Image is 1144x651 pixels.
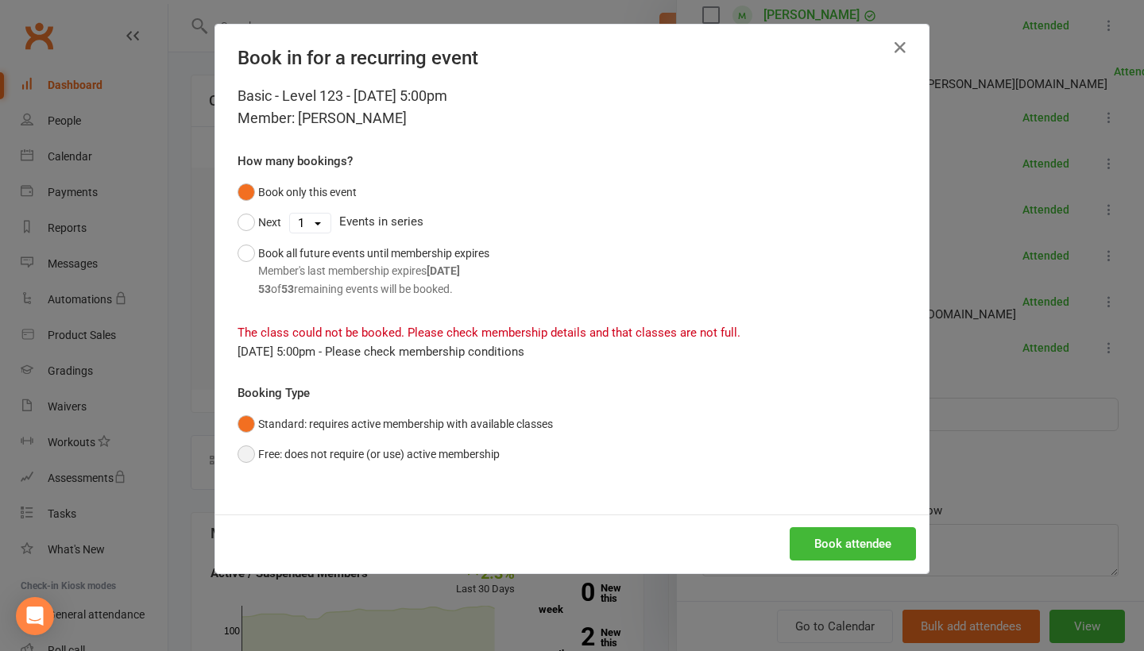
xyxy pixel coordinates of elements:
[238,409,553,439] button: Standard: requires active membership with available classes
[238,47,906,69] h4: Book in for a recurring event
[258,280,489,298] div: of remaining events will be booked.
[238,238,489,304] button: Book all future events until membership expiresMember's last membership expires[DATE]53of53remain...
[258,245,489,298] div: Book all future events until membership expires
[238,85,906,129] div: Basic - Level 123 - [DATE] 5:00pm Member: [PERSON_NAME]
[238,207,906,237] div: Events in series
[238,325,740,340] span: The class could not be booked. Please check membership details and that classes are not full.
[16,597,54,635] div: Open Intercom Messenger
[238,439,500,469] button: Free: does not require (or use) active membership
[238,342,906,361] div: [DATE] 5:00pm - Please check membership conditions
[258,283,271,295] strong: 53
[887,35,913,60] button: Close
[258,262,489,279] div: Member's last membership expires
[238,383,310,403] label: Booking Type
[427,264,460,277] strong: [DATE]
[238,177,357,207] button: Book only this event
[238,207,281,237] button: Next
[238,152,353,171] label: How many bookings?
[790,527,916,560] button: Book attendee
[281,283,294,295] strong: 53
